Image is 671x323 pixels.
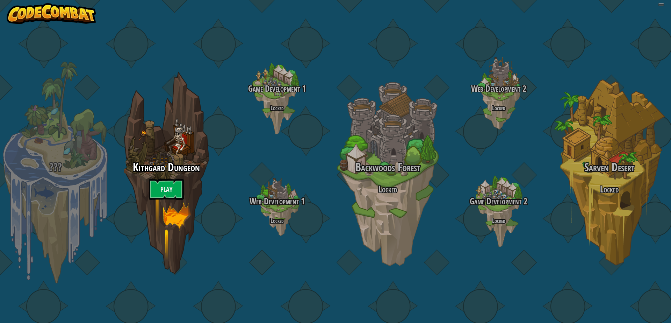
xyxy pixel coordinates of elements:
span: Sarven Desert [584,160,635,175]
h3: Locked [554,185,665,194]
span: Game Development 1 [248,83,306,94]
button: Adjust volume [658,3,664,6]
img: CodeCombat - Learn how to code by playing a game [7,3,96,24]
span: Web Development 1 [250,195,305,207]
h4: Locked [222,105,332,111]
span: Web Development 2 [471,83,526,94]
h4: Locked [443,105,554,111]
span: Kithgard Dungeon [133,160,200,175]
h4: Locked [443,217,554,224]
span: Backwoods Forest [355,160,420,175]
h4: Locked [222,217,332,224]
span: Game Development 2 [470,195,527,207]
a: Play [149,179,184,200]
h3: Locked [332,185,443,194]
